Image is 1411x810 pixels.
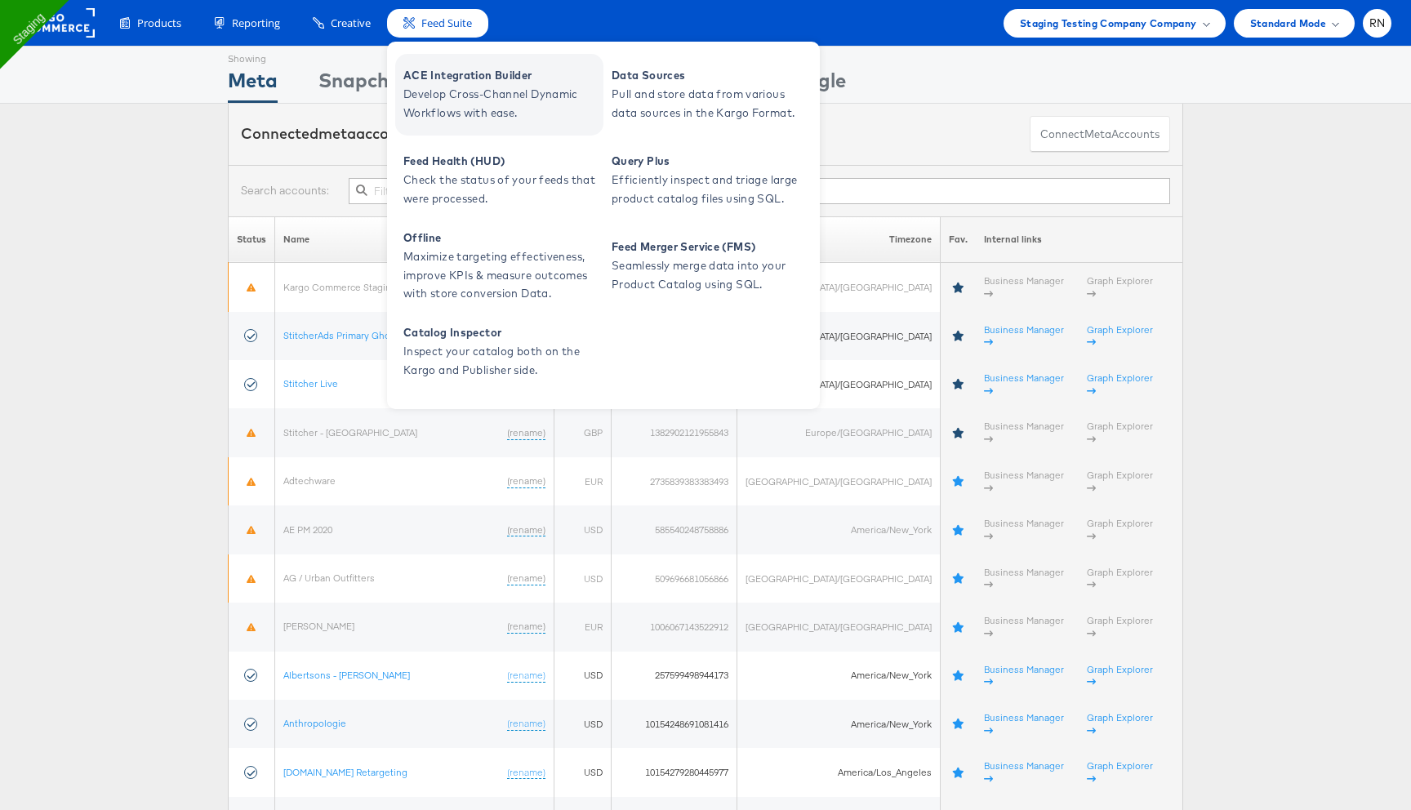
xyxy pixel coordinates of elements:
[554,748,612,796] td: USD
[737,748,941,796] td: America/Los_Angeles
[554,408,612,456] td: GBP
[554,554,612,603] td: USD
[137,16,181,31] span: Products
[984,420,1064,445] a: Business Manager
[737,505,941,554] td: America/New_York
[507,766,545,780] a: (rename)
[612,457,737,505] td: 2735839383383493
[318,124,356,143] span: meta
[612,554,737,603] td: 509696681056866
[612,85,808,122] span: Pull and store data from various data sources in the Kargo Format.
[984,323,1064,349] a: Business Manager
[603,140,812,221] a: Query Plus Efficiently inspect and triage large product catalog files using SQL.
[984,566,1064,591] a: Business Manager
[737,603,941,651] td: [GEOGRAPHIC_DATA]/[GEOGRAPHIC_DATA]
[349,178,1170,204] input: Filter
[612,748,737,796] td: 10154279280445977
[403,171,599,208] span: Check the status of your feeds that were processed.
[737,652,941,700] td: America/New_York
[395,311,603,393] a: Catalog Inspector Inspect your catalog both on the Kargo and Publisher side.
[403,247,599,303] span: Maximize targeting effectiveness, improve KPIs & measure outcomes with store conversion Data.
[507,717,545,731] a: (rename)
[1087,759,1153,785] a: Graph Explorer
[283,281,438,293] a: Kargo Commerce Staging Sandbox
[984,517,1064,542] a: Business Manager
[612,152,808,171] span: Query Plus
[1087,566,1153,591] a: Graph Explorer
[421,16,472,31] span: Feed Suite
[507,474,545,488] a: (rename)
[1087,469,1153,494] a: Graph Explorer
[507,572,545,585] a: (rename)
[403,323,599,342] span: Catalog Inspector
[403,342,599,380] span: Inspect your catalog both on the Kargo and Publisher side.
[331,16,371,31] span: Creative
[507,426,545,440] a: (rename)
[737,700,941,748] td: America/New_York
[228,47,278,66] div: Showing
[232,16,280,31] span: Reporting
[395,225,603,307] a: Offline Maximize targeting effectiveness, improve KPIs & measure outcomes with store conversion D...
[612,652,737,700] td: 257599498944173
[283,766,407,778] a: [DOMAIN_NAME] Retargeting
[737,360,941,408] td: [GEOGRAPHIC_DATA]/[GEOGRAPHIC_DATA]
[403,229,599,247] span: Offline
[283,329,437,341] a: StitcherAds Primary Ghost Account
[554,505,612,554] td: USD
[283,669,410,681] a: Albertsons - [PERSON_NAME]
[737,457,941,505] td: [GEOGRAPHIC_DATA]/[GEOGRAPHIC_DATA]
[1087,663,1153,688] a: Graph Explorer
[612,408,737,456] td: 1382902121955843
[283,426,417,438] a: Stitcher - [GEOGRAPHIC_DATA]
[554,700,612,748] td: USD
[283,717,346,729] a: Anthropologie
[283,572,375,584] a: AG / Urban Outfitters
[984,614,1064,639] a: Business Manager
[737,554,941,603] td: [GEOGRAPHIC_DATA]/[GEOGRAPHIC_DATA]
[283,620,354,632] a: [PERSON_NAME]
[984,372,1064,397] a: Business Manager
[1030,116,1170,153] button: ConnectmetaAccounts
[603,225,812,307] a: Feed Merger Service (FMS) Seamlessly merge data into your Product Catalog using SQL.
[612,505,737,554] td: 585540248758886
[1087,614,1153,639] a: Graph Explorer
[228,66,278,103] div: Meta
[603,54,812,136] a: Data Sources Pull and store data from various data sources in the Kargo Format.
[612,700,737,748] td: 10154248691081416
[554,457,612,505] td: EUR
[737,408,941,456] td: Europe/[GEOGRAPHIC_DATA]
[1087,274,1153,300] a: Graph Explorer
[1084,127,1111,142] span: meta
[395,54,603,136] a: ACE Integration Builder Develop Cross-Channel Dynamic Workflows with ease.
[1369,18,1386,29] span: RN
[507,523,545,537] a: (rename)
[283,377,338,389] a: Stitcher Live
[1087,517,1153,542] a: Graph Explorer
[554,603,612,651] td: EUR
[1087,711,1153,737] a: Graph Explorer
[241,123,421,145] div: Connected accounts
[1087,420,1153,445] a: Graph Explorer
[1250,15,1326,32] span: Standard Mode
[612,66,808,85] span: Data Sources
[1087,372,1153,397] a: Graph Explorer
[507,620,545,634] a: (rename)
[403,85,599,122] span: Develop Cross-Channel Dynamic Workflows with ease.
[612,238,808,256] span: Feed Merger Service (FMS)
[984,759,1064,785] a: Business Manager
[984,663,1064,688] a: Business Manager
[554,652,612,700] td: USD
[984,469,1064,494] a: Business Manager
[403,66,599,85] span: ACE Integration Builder
[984,711,1064,737] a: Business Manager
[612,603,737,651] td: 1006067143522912
[507,669,545,683] a: (rename)
[737,216,941,263] th: Timezone
[737,312,941,360] td: [GEOGRAPHIC_DATA]/[GEOGRAPHIC_DATA]
[612,256,808,294] span: Seamlessly merge data into your Product Catalog using SQL.
[403,152,599,171] span: Feed Health (HUD)
[984,274,1064,300] a: Business Manager
[1020,15,1197,32] span: Staging Testing Company Company
[1087,323,1153,349] a: Graph Explorer
[229,216,275,263] th: Status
